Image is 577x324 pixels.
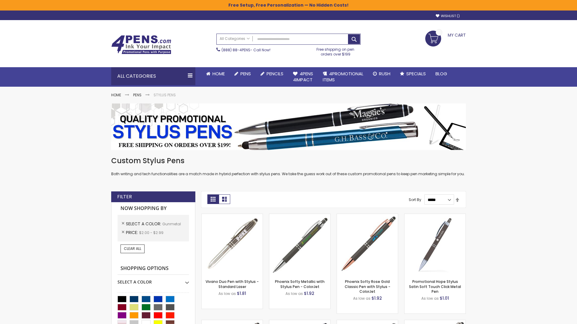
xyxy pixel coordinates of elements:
a: Phoenix Softy Rose Gold Classic Pen with Stylus - ColorJet [345,279,390,294]
img: Promotional Hope Stylus Satin Soft Touch Click Metal Pen-Gunmetal [405,214,466,275]
span: As low as [218,291,236,296]
span: Gunmetal [162,221,181,226]
a: Blog [431,67,452,80]
h1: Custom Stylus Pens [111,156,466,166]
a: Promotional Hope Stylus Satin Soft Touch Click Metal Pen [409,279,461,294]
img: Phoenix Softy Metallic with Stylus Pen - ColorJet-Gunmetal [269,214,330,275]
span: $1.92 [371,295,382,301]
span: $1.81 [237,290,246,296]
div: Both writing and tech functionalities are a match made in hybrid perfection with stylus pens. We ... [111,156,466,177]
span: 4Pens 4impact [293,70,313,83]
a: Pencils [256,67,288,80]
div: All Categories [111,67,195,85]
span: Select A Color [126,221,162,227]
img: Vivano Duo Pen with Stylus - Standard Laser-Gunmetal [202,214,263,275]
span: All Categories [220,36,250,41]
span: As low as [285,291,303,296]
a: 4PROMOTIONALITEMS [318,67,368,87]
strong: Now Shopping by [118,202,189,215]
span: $2.00 - $2.99 [139,230,163,235]
a: Pens [230,67,256,80]
span: - Call Now! [221,47,270,52]
span: $1.01 [440,295,449,301]
span: Clear All [124,246,141,251]
span: 4PROMOTIONAL ITEMS [323,70,363,83]
span: Blog [435,70,447,77]
span: Home [212,70,225,77]
img: Phoenix Softy Rose Gold Classic Pen with Stylus - ColorJet-Gunmetal [337,214,398,275]
a: Phoenix Softy Metallic with Stylus Pen - ColorJet-Gunmetal [269,214,330,219]
a: Phoenix Softy Rose Gold Classic Pen with Stylus - ColorJet-Gunmetal [337,214,398,219]
span: As low as [353,296,371,301]
a: Home [201,67,230,80]
span: $1.92 [304,290,314,296]
span: As low as [421,296,439,301]
a: Clear All [121,244,145,253]
a: 4Pens4impact [288,67,318,87]
a: Rush [368,67,395,80]
img: Stylus Pens [111,103,466,150]
a: Phoenix Softy Metallic with Stylus Pen - ColorJet [275,279,325,289]
a: (888) 88-4PENS [221,47,250,52]
a: Pens [133,92,142,97]
a: Vivano Duo Pen with Stylus - Standard Laser [206,279,259,289]
span: Specials [406,70,426,77]
a: Home [111,92,121,97]
a: Wishlist [436,14,460,18]
strong: Filter [117,193,132,200]
span: Price [126,229,139,235]
span: Pens [240,70,251,77]
strong: Grid [207,194,219,204]
a: Specials [395,67,431,80]
strong: Shopping Options [118,262,189,275]
strong: Stylus Pens [154,92,176,97]
span: Pencils [267,70,283,77]
a: All Categories [217,34,253,44]
div: Free shipping on pen orders over $199 [310,45,361,57]
a: Promotional Hope Stylus Satin Soft Touch Click Metal Pen-Gunmetal [405,214,466,219]
label: Sort By [409,197,421,202]
div: Select A Color [118,275,189,285]
a: Vivano Duo Pen with Stylus - Standard Laser-Gunmetal [202,214,263,219]
img: 4Pens Custom Pens and Promotional Products [111,35,171,54]
span: Rush [379,70,390,77]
